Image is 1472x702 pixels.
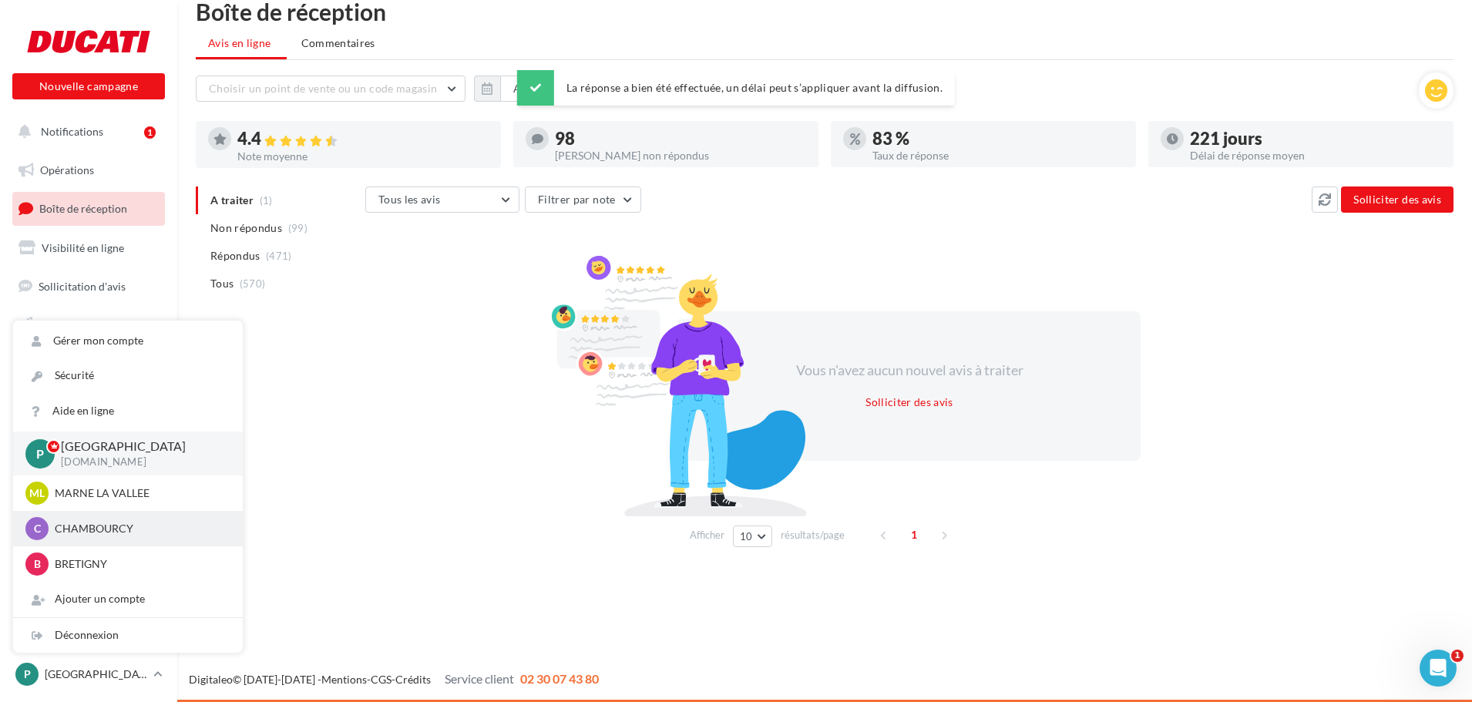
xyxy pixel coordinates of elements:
[36,445,44,462] span: P
[209,82,437,95] span: Choisir un point de vente ou un code magasin
[9,270,168,303] a: Sollicitation d'avis
[1451,650,1464,662] span: 1
[555,150,806,161] div: [PERSON_NAME] non répondus
[144,126,156,139] div: 1
[55,485,224,501] p: MARNE LA VALLEE
[445,671,514,686] span: Service client
[474,76,567,102] button: Au total
[45,667,147,682] p: [GEOGRAPHIC_DATA]
[13,582,243,616] div: Ajouter un compte
[13,324,243,358] a: Gérer mon compte
[690,528,724,542] span: Afficher
[520,671,599,686] span: 02 30 07 43 80
[9,232,168,264] a: Visibilité en ligne
[34,521,41,536] span: C
[872,130,1124,147] div: 83 %
[39,317,94,331] span: Campagnes
[9,308,168,341] a: Campagnes
[859,393,959,411] button: Solliciter des avis
[24,667,31,682] span: P
[40,163,94,176] span: Opérations
[525,186,641,213] button: Filtrer par note
[13,618,243,653] div: Déconnexion
[9,347,168,379] a: Contacts
[555,130,806,147] div: 98
[61,438,218,455] p: [GEOGRAPHIC_DATA]
[55,556,224,572] p: BRETIGNY
[500,76,567,102] button: Au total
[781,528,845,542] span: résultats/page
[41,125,103,138] span: Notifications
[196,76,465,102] button: Choisir un point de vente ou un code magasin
[39,202,127,215] span: Boîte de réception
[321,673,367,686] a: Mentions
[733,526,772,547] button: 10
[210,248,260,264] span: Répondus
[902,522,926,547] span: 1
[42,241,124,254] span: Visibilité en ligne
[371,673,392,686] a: CGS
[189,673,599,686] span: © [DATE]-[DATE] - - -
[210,220,282,236] span: Non répondus
[1420,650,1457,687] iframe: Intercom live chat
[9,385,168,418] a: Médiathèque
[9,423,168,455] a: Calendrier
[288,222,308,234] span: (99)
[13,358,243,393] a: Sécurité
[9,154,168,186] a: Opérations
[12,73,165,99] button: Nouvelle campagne
[13,394,243,428] a: Aide en ligne
[740,530,753,542] span: 10
[12,660,165,689] a: P [GEOGRAPHIC_DATA]
[266,250,292,262] span: (471)
[210,276,234,291] span: Tous
[378,193,441,206] span: Tous les avis
[395,673,431,686] a: Crédits
[777,361,1042,381] div: Vous n'avez aucun nouvel avis à traiter
[237,130,489,148] div: 4.4
[29,485,45,501] span: ML
[1190,150,1441,161] div: Délai de réponse moyen
[365,186,519,213] button: Tous les avis
[301,35,375,51] span: Commentaires
[34,556,41,572] span: B
[189,673,233,686] a: Digitaleo
[9,116,162,148] button: Notifications 1
[39,279,126,292] span: Sollicitation d'avis
[1341,186,1454,213] button: Solliciter des avis
[61,455,218,469] p: [DOMAIN_NAME]
[237,151,489,162] div: Note moyenne
[1190,130,1441,147] div: 221 jours
[872,150,1124,161] div: Taux de réponse
[517,70,955,106] div: La réponse a bien été effectuée, un délai peut s’appliquer avant la diffusion.
[240,277,266,290] span: (570)
[9,192,168,225] a: Boîte de réception
[55,521,224,536] p: CHAMBOURCY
